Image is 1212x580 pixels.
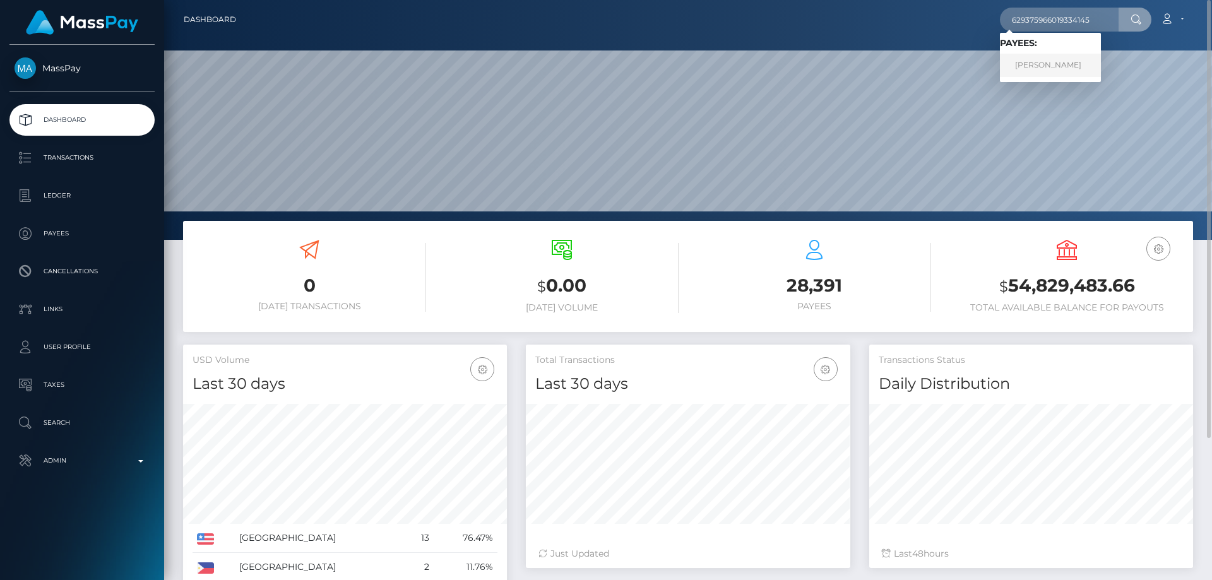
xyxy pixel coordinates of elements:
h3: 54,829,483.66 [950,273,1184,299]
a: Dashboard [9,104,155,136]
h6: Payees [698,301,931,312]
span: 48 [912,548,924,559]
a: Payees [9,218,155,249]
p: Search [15,413,150,432]
h6: [DATE] Transactions [193,301,426,312]
h5: USD Volume [193,354,497,367]
a: Ledger [9,180,155,211]
small: $ [999,278,1008,295]
td: 76.47% [434,524,497,553]
p: Links [15,300,150,319]
h4: Last 30 days [535,373,840,395]
p: Dashboard [15,110,150,129]
a: Links [9,293,155,325]
td: 13 [406,524,434,553]
a: Cancellations [9,256,155,287]
small: $ [537,278,546,295]
img: MassPay [15,57,36,79]
p: Admin [15,451,150,470]
a: Dashboard [184,6,236,33]
a: Taxes [9,369,155,401]
h6: [DATE] Volume [445,302,679,313]
h3: 0 [193,273,426,298]
p: Cancellations [15,262,150,281]
a: Admin [9,445,155,476]
img: MassPay Logo [26,10,138,35]
span: MassPay [9,62,155,74]
p: Taxes [15,376,150,394]
h4: Last 30 days [193,373,497,395]
h5: Transactions Status [879,354,1184,367]
p: Ledger [15,186,150,205]
div: Last hours [882,547,1180,560]
p: Payees [15,224,150,243]
h3: 0.00 [445,273,679,299]
a: [PERSON_NAME] [1000,54,1101,77]
a: User Profile [9,331,155,363]
p: Transactions [15,148,150,167]
h6: Total Available Balance for Payouts [950,302,1184,313]
h6: Payees: [1000,38,1101,49]
a: Transactions [9,142,155,174]
a: Search [9,407,155,439]
input: Search... [1000,8,1119,32]
div: Just Updated [538,547,837,560]
img: PH.png [197,562,214,574]
td: [GEOGRAPHIC_DATA] [235,524,407,553]
h5: Total Transactions [535,354,840,367]
img: US.png [197,533,214,545]
p: User Profile [15,338,150,357]
h4: Daily Distribution [879,373,1184,395]
h3: 28,391 [698,273,931,298]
